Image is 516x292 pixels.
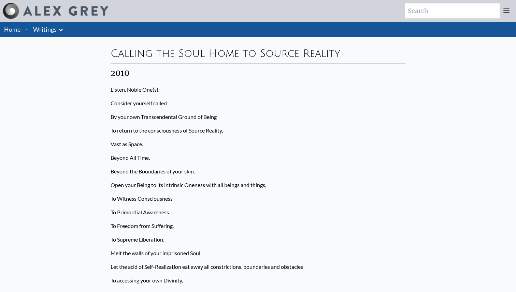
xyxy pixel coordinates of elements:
[23,22,30,37] li: ·
[111,260,405,274] p: Let the acid of Self-Realization eat away all constrictions, boundaries and obstacles
[405,3,500,18] input: Search
[111,42,405,63] div: Calling the Soul Home to Source Reality
[111,137,405,151] p: Vast as Space.
[111,110,405,124] p: By your own Transcendental Ground of Being
[111,192,405,205] p: To Witness Consciousness
[111,96,405,110] p: Consider yourself called
[111,165,405,178] p: Beyond the Boundaries of your skin.
[111,124,405,137] p: To return to the consciousness of Source Reality,
[111,219,405,233] p: To Freedom from Suffering,
[111,68,405,79] div: 2010
[111,151,405,165] p: Beyond All Time.
[111,205,405,219] p: To Primordial Awareness
[33,25,57,34] a: Writings
[111,178,405,192] p: Open your Being to its intrinsic Oneness with all beings and things,
[111,83,405,96] p: Listen, Noble One(s).
[111,274,405,287] p: To accessing your own Divinity,
[111,233,405,246] p: To Supreme Liberation.
[111,246,405,260] p: Melt the walls of your imprisoned Soul.
[4,26,20,33] a: Home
